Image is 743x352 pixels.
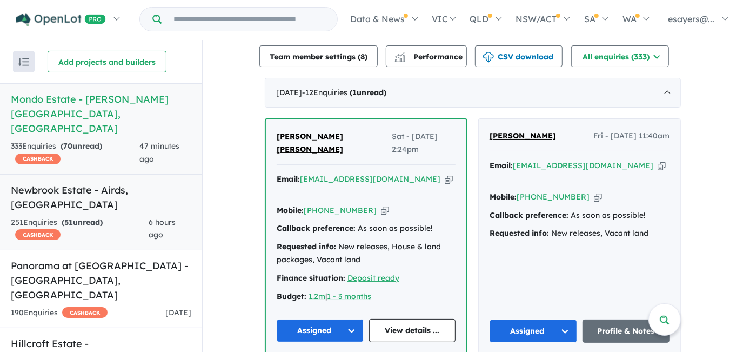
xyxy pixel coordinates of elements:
[165,308,191,317] span: [DATE]
[350,88,386,97] strong: ( unread)
[63,141,72,151] span: 70
[658,160,666,171] button: Copy
[11,183,191,212] h5: Newbrook Estate - Airds , [GEOGRAPHIC_DATA]
[149,217,176,240] span: 6 hours ago
[347,273,399,283] a: Deposit ready
[277,222,456,235] div: As soon as possible!
[277,242,336,251] strong: Requested info:
[490,209,670,222] div: As soon as possible!
[517,192,590,202] a: [PHONE_NUMBER]
[16,13,106,26] img: Openlot PRO Logo White
[277,131,343,154] span: [PERSON_NAME] [PERSON_NAME]
[277,319,364,342] button: Assigned
[490,161,513,170] strong: Email:
[394,55,405,62] img: bar-chart.svg
[61,141,102,151] strong: ( unread)
[62,307,108,318] span: CASHBACK
[490,320,577,343] button: Assigned
[15,154,61,164] span: CASHBACK
[277,273,345,283] strong: Finance situation:
[18,58,29,66] img: sort.svg
[352,88,357,97] span: 1
[386,45,467,67] button: Performance
[594,191,602,203] button: Copy
[302,88,386,97] span: - 12 Enquir ies
[309,291,325,301] a: 1.2m
[277,241,456,267] div: New releases, House & land packages, Vacant land
[490,210,568,220] strong: Callback preference:
[583,320,670,343] a: Profile & Notes
[265,78,681,108] div: [DATE]
[475,45,563,67] button: CSV download
[277,174,300,184] strong: Email:
[392,130,456,156] span: Sat - [DATE] 2:24pm
[593,130,670,143] span: Fri - [DATE] 11:40am
[571,45,669,67] button: All enquiries (333)
[369,319,456,342] a: View details ...
[490,192,517,202] strong: Mobile:
[259,45,378,67] button: Team member settings (8)
[396,52,463,62] span: Performance
[277,223,356,233] strong: Callback preference:
[490,228,549,238] strong: Requested info:
[445,174,453,185] button: Copy
[277,291,306,301] strong: Budget:
[490,131,556,141] span: [PERSON_NAME]
[277,205,304,215] strong: Mobile:
[11,307,108,320] div: 190 Enquir ies
[11,216,149,242] div: 251 Enquir ies
[395,52,405,58] img: line-chart.svg
[490,227,670,240] div: New releases, Vacant land
[327,291,371,301] a: 1 - 3 months
[164,8,335,31] input: Try estate name, suburb, builder or developer
[11,258,191,302] h5: Panorama at [GEOGRAPHIC_DATA] - [GEOGRAPHIC_DATA] , [GEOGRAPHIC_DATA]
[277,290,456,303] div: |
[513,161,653,170] a: [EMAIL_ADDRESS][DOMAIN_NAME]
[11,92,191,136] h5: Mondo Estate - [PERSON_NAME][GEOGRAPHIC_DATA] , [GEOGRAPHIC_DATA]
[483,52,494,63] img: download icon
[64,217,73,227] span: 51
[300,174,440,184] a: [EMAIL_ADDRESS][DOMAIN_NAME]
[381,205,389,216] button: Copy
[48,51,166,72] button: Add projects and builders
[139,141,179,164] span: 47 minutes ago
[15,229,61,240] span: CASHBACK
[304,205,377,215] a: [PHONE_NUMBER]
[277,130,392,156] a: [PERSON_NAME] [PERSON_NAME]
[360,52,365,62] span: 8
[490,130,556,143] a: [PERSON_NAME]
[668,14,714,24] span: esayers@...
[11,140,139,166] div: 333 Enquir ies
[62,217,103,227] strong: ( unread)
